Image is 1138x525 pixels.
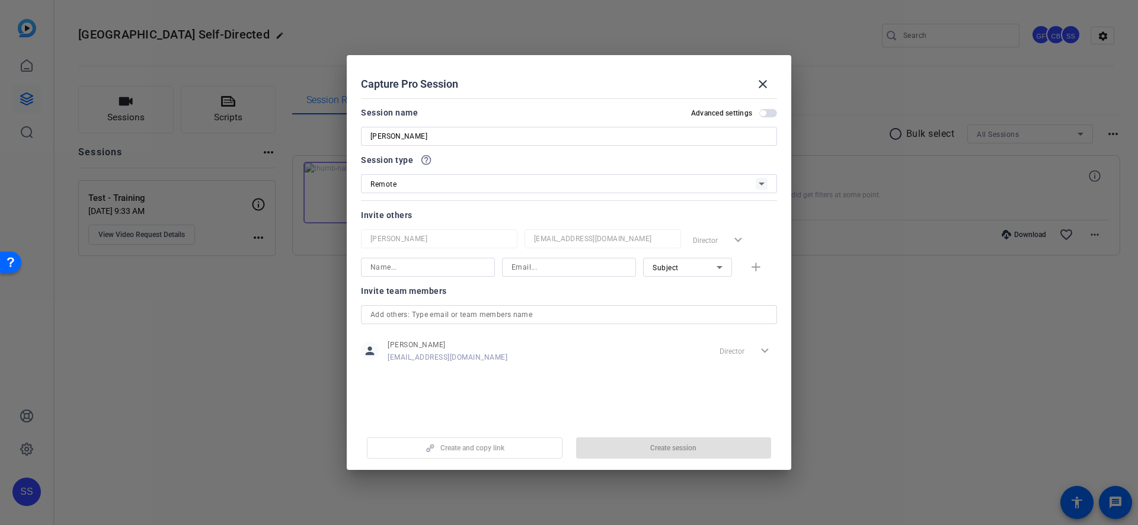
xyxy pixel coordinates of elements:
[361,284,777,298] div: Invite team members
[370,260,485,274] input: Name...
[691,108,752,118] h2: Advanced settings
[370,232,508,246] input: Name...
[361,153,413,167] span: Session type
[361,70,777,98] div: Capture Pro Session
[388,353,507,362] span: [EMAIL_ADDRESS][DOMAIN_NAME]
[420,154,432,166] mat-icon: help_outline
[512,260,626,274] input: Email...
[756,77,770,91] mat-icon: close
[534,232,672,246] input: Email...
[653,264,679,272] span: Subject
[370,308,768,322] input: Add others: Type email or team members name
[361,208,777,222] div: Invite others
[361,342,379,360] mat-icon: person
[388,340,507,350] span: [PERSON_NAME]
[370,180,397,188] span: Remote
[361,105,418,120] div: Session name
[370,129,768,143] input: Enter Session Name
